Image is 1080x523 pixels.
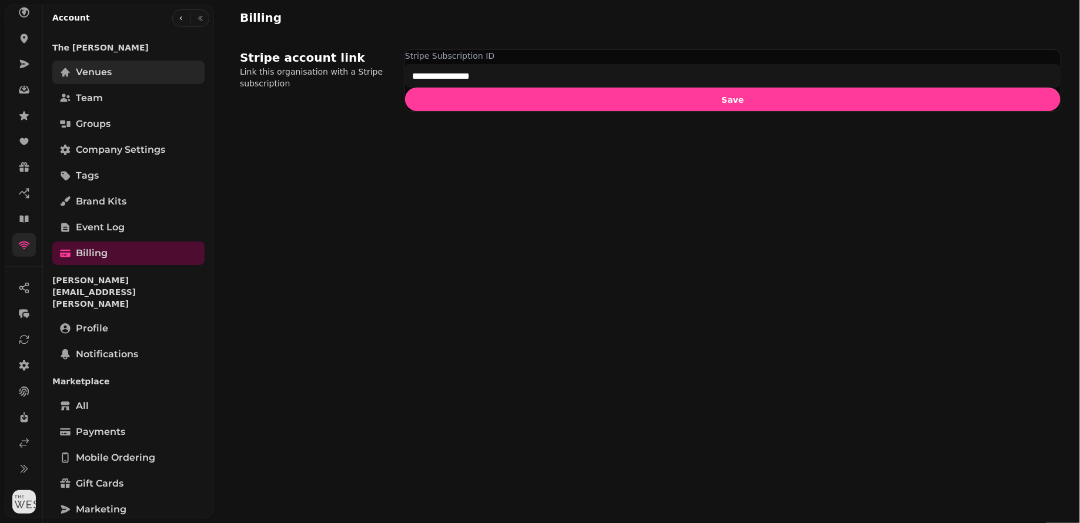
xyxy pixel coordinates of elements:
[76,477,123,491] span: Gift cards
[414,96,1051,104] span: Save
[52,420,205,444] a: Payments
[10,490,38,514] button: User avatar
[76,321,108,336] span: Profile
[52,112,205,136] a: Groups
[76,143,165,157] span: Company settings
[52,446,205,470] a: Mobile ordering
[76,246,108,260] span: Billing
[405,88,1061,111] button: Save
[76,502,126,517] span: Marketing
[240,9,466,26] h2: Billing
[52,61,205,84] a: Venues
[76,425,125,439] span: Payments
[52,190,205,213] a: Brand Kits
[52,394,205,418] a: All
[405,50,1061,62] label: Stripe Subscription ID
[52,371,205,392] p: Marketplace
[52,242,205,265] a: Billing
[76,195,126,209] span: Brand Kits
[52,12,90,24] h2: Account
[52,498,205,521] a: Marketing
[76,451,155,465] span: Mobile ordering
[240,49,365,66] h2: Stripe account link
[52,343,205,366] a: Notifications
[52,138,205,162] a: Company settings
[12,490,36,514] img: User avatar
[76,117,111,131] span: Groups
[76,220,125,234] span: Event log
[76,347,138,361] span: Notifications
[52,472,205,495] a: Gift cards
[240,66,390,89] p: Link this organisation with a Stripe subscription
[76,399,89,413] span: All
[52,216,205,239] a: Event log
[52,270,205,314] p: [PERSON_NAME][EMAIL_ADDRESS][PERSON_NAME]
[76,91,103,105] span: Team
[52,86,205,110] a: Team
[52,164,205,187] a: Tags
[76,65,112,79] span: Venues
[52,317,205,340] a: Profile
[76,169,99,183] span: Tags
[52,37,205,58] p: The [PERSON_NAME]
